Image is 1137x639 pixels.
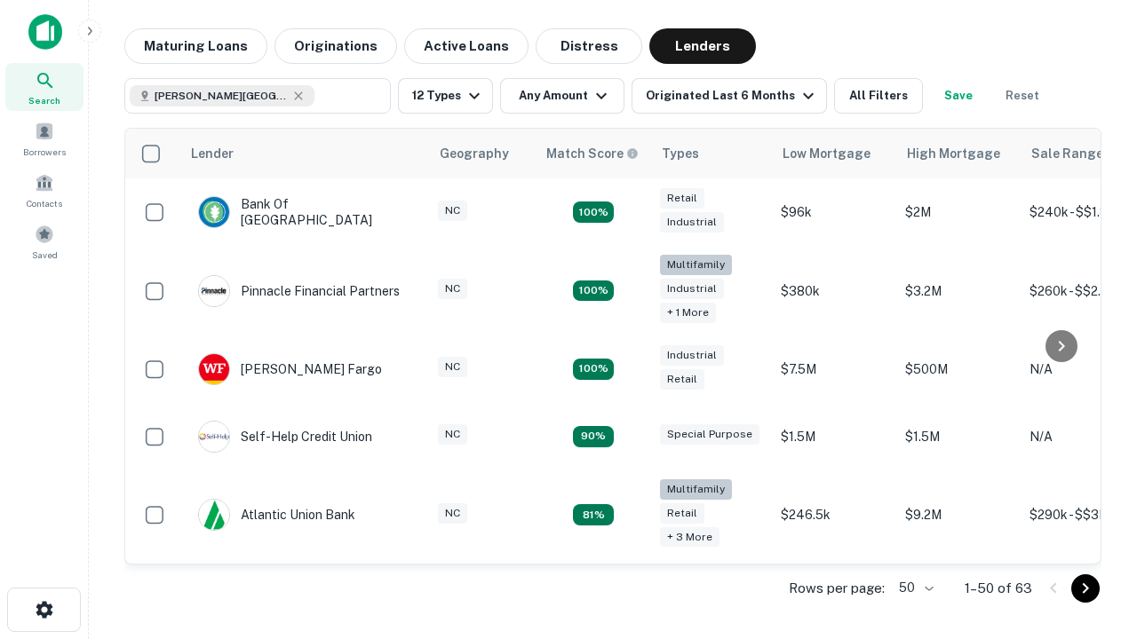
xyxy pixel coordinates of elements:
[536,129,651,178] th: Capitalize uses an advanced AI algorithm to match your search with the best lender. The match sco...
[646,85,819,106] div: Originated Last 6 Months
[896,178,1021,246] td: $2M
[198,421,372,453] div: Self-help Credit Union
[632,78,827,114] button: Originated Last 6 Months
[536,28,642,64] button: Distress
[198,275,400,307] div: Pinnacle Financial Partners
[573,359,614,380] div: Matching Properties: 14, hasApolloMatch: undefined
[198,353,382,385] div: [PERSON_NAME] Fargo
[404,28,529,64] button: Active Loans
[660,503,704,524] div: Retail
[573,504,614,525] div: Matching Properties: 10, hasApolloMatch: undefined
[896,403,1021,470] td: $1.5M
[199,354,229,384] img: picture
[772,178,896,246] td: $96k
[660,479,732,500] div: Multifamily
[5,114,83,162] a: Borrowers
[191,143,234,164] div: Lender
[651,129,772,178] th: Types
[546,144,635,163] h6: Match Score
[429,129,536,178] th: Geography
[660,369,704,390] div: Retail
[28,93,60,107] span: Search
[660,424,759,445] div: Special Purpose
[772,335,896,403] td: $7.5M
[573,280,614,302] div: Matching Properties: 22, hasApolloMatch: undefined
[28,14,62,50] img: capitalize-icon.png
[660,255,732,275] div: Multifamily
[155,88,288,104] span: [PERSON_NAME][GEOGRAPHIC_DATA], [GEOGRAPHIC_DATA]
[32,248,58,262] span: Saved
[398,78,493,114] button: 12 Types
[896,246,1021,335] td: $3.2M
[896,470,1021,560] td: $9.2M
[994,78,1051,114] button: Reset
[573,426,614,447] div: Matching Properties: 11, hasApolloMatch: undefined
[1031,143,1103,164] div: Sale Range
[124,28,267,64] button: Maturing Loans
[965,578,1032,599] p: 1–50 of 63
[199,276,229,306] img: picture
[772,470,896,560] td: $246.5k
[662,143,699,164] div: Types
[660,527,720,548] div: + 3 more
[896,129,1021,178] th: High Mortgage
[27,196,62,210] span: Contacts
[440,143,509,164] div: Geography
[199,422,229,452] img: picture
[5,217,83,265] a: Saved
[198,196,411,228] div: Bank Of [GEOGRAPHIC_DATA]
[907,143,1000,164] div: High Mortgage
[573,201,614,223] div: Matching Properties: 15, hasApolloMatch: undefined
[834,78,923,114] button: All Filters
[546,144,639,163] div: Capitalize uses an advanced AI algorithm to match your search with the best lender. The match sco...
[274,28,397,64] button: Originations
[438,357,467,377] div: NC
[198,499,355,531] div: Atlantic Union Bank
[199,197,229,227] img: picture
[438,279,467,299] div: NC
[1048,497,1137,582] iframe: Chat Widget
[438,503,467,524] div: NC
[5,166,83,214] a: Contacts
[5,63,83,111] a: Search
[199,500,229,530] img: picture
[660,279,724,299] div: Industrial
[789,578,885,599] p: Rows per page:
[772,246,896,335] td: $380k
[783,143,871,164] div: Low Mortgage
[930,78,987,114] button: Save your search to get updates of matches that match your search criteria.
[438,424,467,445] div: NC
[1071,574,1100,603] button: Go to next page
[660,303,716,323] div: + 1 more
[896,335,1021,403] td: $500M
[438,201,467,221] div: NC
[660,188,704,209] div: Retail
[23,145,66,159] span: Borrowers
[892,575,936,601] div: 50
[649,28,756,64] button: Lenders
[772,403,896,470] td: $1.5M
[772,129,896,178] th: Low Mortgage
[180,129,429,178] th: Lender
[660,212,724,233] div: Industrial
[660,345,724,366] div: Industrial
[500,78,624,114] button: Any Amount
